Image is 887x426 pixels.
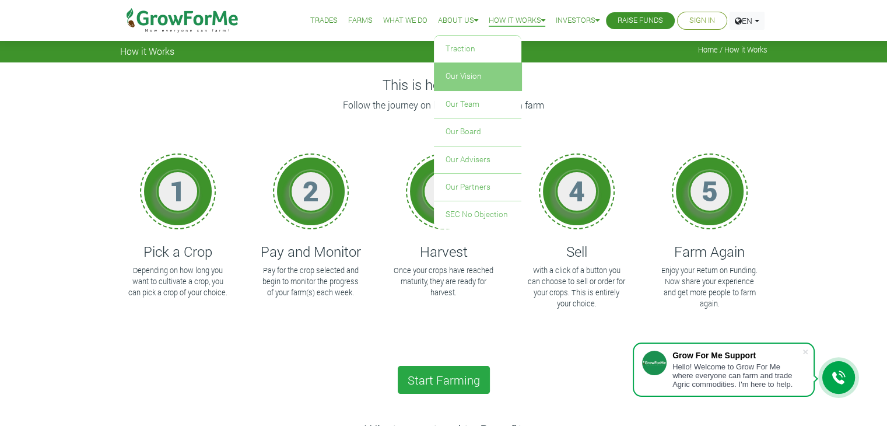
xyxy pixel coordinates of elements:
span: How it Works [120,46,174,57]
a: Traction [434,36,521,62]
a: Our Board [434,118,521,145]
a: Sign In [689,15,715,27]
h4: This is how it Works [120,76,767,93]
p: Pay for the crop selected and begin to monitor the progress of your farm(s) each week. [261,265,361,299]
p: Depending on how long you want to cultivate a crop, you can pick a crop of your choice. [128,265,228,299]
a: Our Team [434,91,521,118]
a: SEC No Objection [434,201,521,228]
h1: 2 [293,174,328,208]
p: Enjoy your Return on Funding. Now share your experience and get more people to farm again. [660,265,760,310]
h4: Harvest [392,243,496,260]
a: Our Advisers [434,146,521,173]
a: What We Do [383,15,427,27]
h1: 5 [692,174,727,208]
h1: 1 [160,174,195,208]
h1: 4 [559,174,594,208]
p: Once your crops have reached maturity, they are ready for harvest. [394,265,494,299]
p: With a click of a button you can choose to sell or order for your crops. This is entirely your ch... [527,265,627,310]
h4: Farm Again [658,243,762,260]
h4: Pay and Monitor [259,243,363,260]
h4: Pick a Crop [126,243,230,260]
a: Start Farming [398,366,490,394]
div: Hello! Welcome to Grow For Me where everyone can farm and trade Agric commodities. I'm here to help. [672,362,802,389]
h1: 3 [426,174,461,208]
a: EN [730,12,765,30]
a: How it Works [489,15,545,27]
a: About Us [438,15,478,27]
a: Raise Funds [618,15,663,27]
h4: Sell [525,243,629,260]
a: Trades [310,15,338,27]
a: Investors [556,15,599,27]
a: Farms [348,15,373,27]
a: Our Partners [434,174,521,201]
p: Follow the journey on how to start your own farm [122,98,766,112]
a: Our Vision [434,63,521,90]
span: Home / How it Works [698,46,767,54]
div: Grow For Me Support [672,351,802,360]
